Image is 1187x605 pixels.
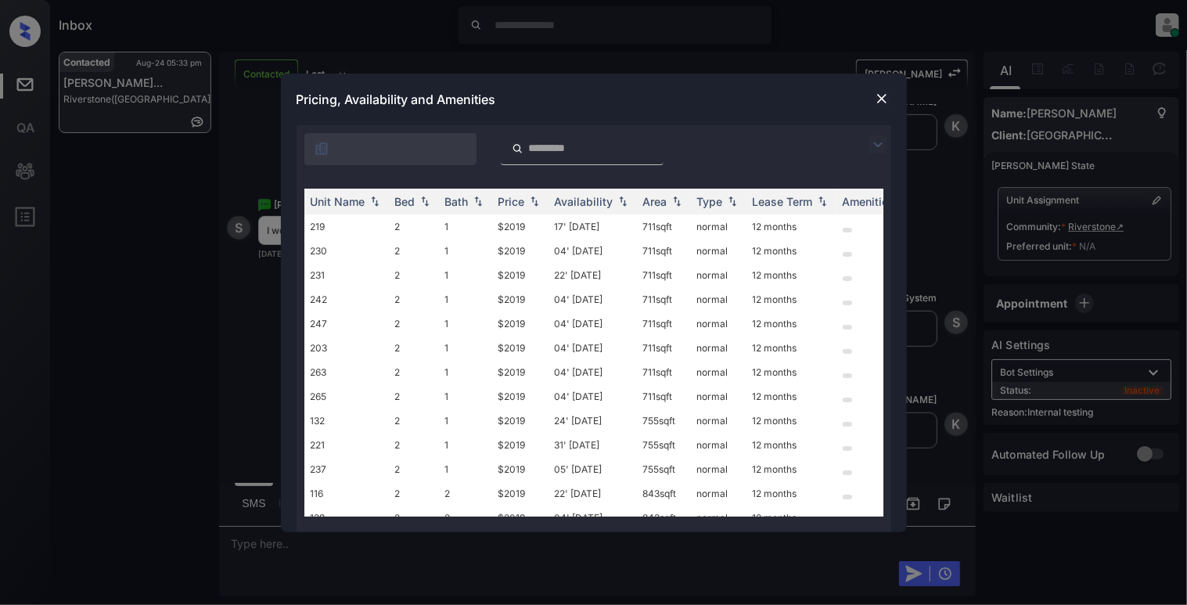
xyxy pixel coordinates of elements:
[746,506,836,530] td: 12 months
[637,336,691,360] td: 711 sqft
[389,214,439,239] td: 2
[314,141,329,157] img: icon-zuma
[389,457,439,481] td: 2
[691,360,746,384] td: normal
[304,214,389,239] td: 219
[637,287,691,312] td: 711 sqft
[746,409,836,433] td: 12 months
[637,214,691,239] td: 711 sqft
[389,433,439,457] td: 2
[691,481,746,506] td: normal
[492,409,549,433] td: $2019
[691,457,746,481] td: normal
[492,433,549,457] td: $2019
[746,481,836,506] td: 12 months
[389,384,439,409] td: 2
[874,91,890,106] img: close
[669,196,685,207] img: sorting
[843,195,895,208] div: Amenities
[753,195,813,208] div: Lease Term
[492,481,549,506] td: $2019
[549,384,637,409] td: 04' [DATE]
[389,506,439,530] td: 2
[498,195,525,208] div: Price
[492,336,549,360] td: $2019
[439,214,492,239] td: 1
[439,239,492,263] td: 1
[439,409,492,433] td: 1
[691,506,746,530] td: normal
[470,196,486,207] img: sorting
[512,142,523,156] img: icon-zuma
[304,287,389,312] td: 242
[549,360,637,384] td: 04' [DATE]
[637,312,691,336] td: 711 sqft
[746,457,836,481] td: 12 months
[746,287,836,312] td: 12 months
[439,312,492,336] td: 1
[304,433,389,457] td: 221
[637,239,691,263] td: 711 sqft
[439,481,492,506] td: 2
[815,196,830,207] img: sorting
[304,457,389,481] td: 237
[439,506,492,530] td: 2
[527,196,542,207] img: sorting
[439,384,492,409] td: 1
[637,263,691,287] td: 711 sqft
[304,239,389,263] td: 230
[549,409,637,433] td: 24' [DATE]
[746,360,836,384] td: 12 months
[637,384,691,409] td: 711 sqft
[439,457,492,481] td: 1
[746,312,836,336] td: 12 months
[746,433,836,457] td: 12 months
[492,384,549,409] td: $2019
[389,287,439,312] td: 2
[549,239,637,263] td: 04' [DATE]
[492,457,549,481] td: $2019
[492,360,549,384] td: $2019
[637,457,691,481] td: 755 sqft
[304,409,389,433] td: 132
[417,196,433,207] img: sorting
[304,312,389,336] td: 247
[281,74,907,125] div: Pricing, Availability and Amenities
[304,263,389,287] td: 231
[389,481,439,506] td: 2
[691,433,746,457] td: normal
[549,312,637,336] td: 04' [DATE]
[869,135,887,154] img: icon-zuma
[691,336,746,360] td: normal
[691,409,746,433] td: normal
[439,336,492,360] td: 1
[549,457,637,481] td: 05' [DATE]
[389,409,439,433] td: 2
[439,360,492,384] td: 1
[697,195,723,208] div: Type
[492,287,549,312] td: $2019
[549,287,637,312] td: 04' [DATE]
[304,506,389,530] td: 139
[691,214,746,239] td: normal
[311,195,365,208] div: Unit Name
[549,433,637,457] td: 31' [DATE]
[725,196,740,207] img: sorting
[637,433,691,457] td: 755 sqft
[439,433,492,457] td: 1
[691,287,746,312] td: normal
[746,263,836,287] td: 12 months
[549,336,637,360] td: 04' [DATE]
[389,263,439,287] td: 2
[643,195,667,208] div: Area
[746,214,836,239] td: 12 months
[439,263,492,287] td: 1
[549,506,637,530] td: 04' [DATE]
[746,336,836,360] td: 12 months
[549,214,637,239] td: 17' [DATE]
[691,239,746,263] td: normal
[691,263,746,287] td: normal
[492,214,549,239] td: $2019
[304,360,389,384] td: 263
[691,384,746,409] td: normal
